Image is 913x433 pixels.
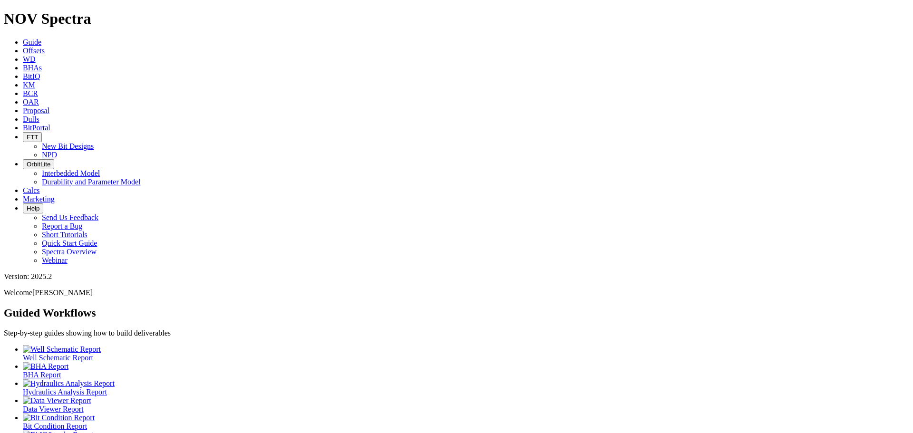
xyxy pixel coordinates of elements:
p: Step-by-step guides showing how to build deliverables [4,329,909,337]
a: Bit Condition Report Bit Condition Report [23,414,909,430]
a: WD [23,55,36,63]
a: KM [23,81,35,89]
a: OAR [23,98,39,106]
span: Bit Condition Report [23,422,87,430]
img: BHA Report [23,362,68,371]
button: OrbitLite [23,159,54,169]
span: Help [27,205,39,212]
a: Dulls [23,115,39,123]
button: FTT [23,132,42,142]
img: Data Viewer Report [23,396,91,405]
a: BHAs [23,64,42,72]
a: Durability and Parameter Model [42,178,141,186]
span: [PERSON_NAME] [32,289,93,297]
span: Data Viewer Report [23,405,84,413]
a: Offsets [23,47,45,55]
a: New Bit Designs [42,142,94,150]
a: Short Tutorials [42,231,87,239]
img: Hydraulics Analysis Report [23,379,115,388]
a: Calcs [23,186,40,194]
a: Guide [23,38,41,46]
a: Quick Start Guide [42,239,97,247]
img: Bit Condition Report [23,414,95,422]
a: BitPortal [23,124,50,132]
p: Welcome [4,289,909,297]
h2: Guided Workflows [4,307,909,319]
a: BitIQ [23,72,40,80]
a: Data Viewer Report Data Viewer Report [23,396,909,413]
h1: NOV Spectra [4,10,909,28]
a: Spectra Overview [42,248,97,256]
span: OrbitLite [27,161,50,168]
a: Interbedded Model [42,169,100,177]
a: Proposal [23,106,49,115]
a: Report a Bug [42,222,82,230]
a: Hydraulics Analysis Report Hydraulics Analysis Report [23,379,909,396]
a: Webinar [42,256,68,264]
span: FTT [27,134,38,141]
button: Help [23,203,43,213]
span: BHA Report [23,371,61,379]
img: Well Schematic Report [23,345,101,354]
span: Well Schematic Report [23,354,93,362]
a: Send Us Feedback [42,213,98,221]
a: BHA Report BHA Report [23,362,909,379]
a: Marketing [23,195,55,203]
a: NPD [42,151,57,159]
div: Version: 2025.2 [4,272,909,281]
a: BCR [23,89,38,97]
span: Hydraulics Analysis Report [23,388,107,396]
a: Well Schematic Report Well Schematic Report [23,345,909,362]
